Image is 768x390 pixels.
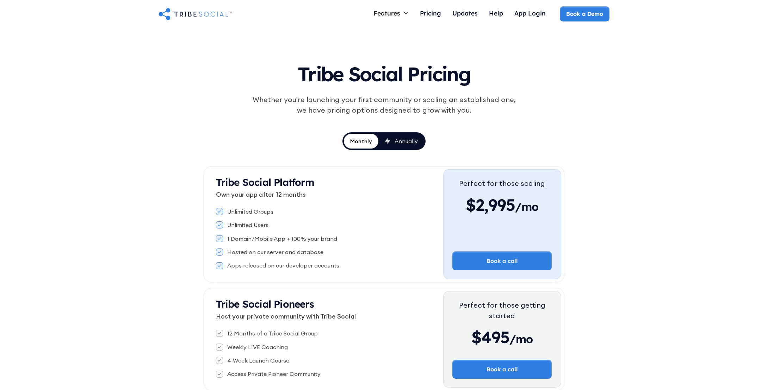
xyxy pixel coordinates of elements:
div: Unlimited Groups [227,208,273,215]
a: Book a call [452,360,552,379]
div: Annually [395,137,418,145]
a: Book a Demo [560,6,609,21]
p: Own your app after 12 months [216,190,443,199]
div: Access Private Pioneer Community [227,370,321,378]
div: Perfect for those getting started [452,300,552,321]
div: Updates [452,9,478,17]
a: Help [483,6,509,21]
div: Help [489,9,503,17]
div: Monthly [350,137,372,145]
div: Pricing [420,9,441,17]
a: home [159,7,232,21]
strong: Tribe Social Pioneers [216,298,314,310]
div: Perfect for those scaling [459,178,545,189]
a: Book a call [452,251,552,270]
a: Updates [447,6,483,21]
h1: Tribe Social Pricing [221,56,547,89]
div: 12 Months of a Tribe Social Group [227,329,318,337]
div: Weekly LIVE Coaching [227,343,288,351]
div: 1 Domain/Mobile App + 100% your brand [227,235,337,243]
strong: Tribe Social Platform [216,176,314,188]
div: Apps released on our developer accounts [227,262,339,269]
div: 4-Week Launch Course [227,357,289,364]
div: Features [368,6,414,20]
div: Hosted on our server and database [227,248,323,256]
span: /mo [509,332,533,350]
div: Unlimited Users [227,221,268,229]
div: $495 [452,327,552,348]
p: Host your private community with Tribe Social [216,312,443,321]
div: Features [373,9,400,17]
div: App Login [514,9,546,17]
div: $2,995 [459,194,545,215]
div: Whether you're launching your first community or scaling an established one, we have pricing opti... [249,94,519,115]
span: /mo [515,200,539,217]
a: Pricing [414,6,447,21]
a: App Login [509,6,551,21]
